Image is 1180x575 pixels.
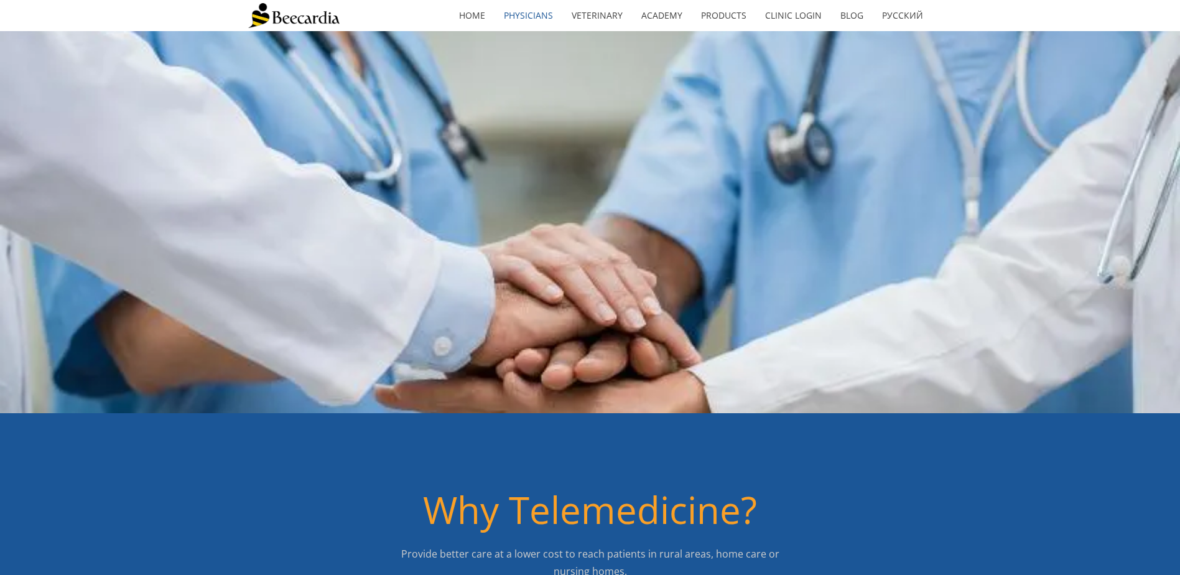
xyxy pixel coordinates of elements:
a: Products [692,1,756,30]
a: Русский [873,1,932,30]
img: Beecardia [248,3,340,28]
a: Physicians [495,1,562,30]
a: Clinic Login [756,1,831,30]
span: Why Telemedicine? [423,484,757,535]
a: Veterinary [562,1,632,30]
a: Academy [632,1,692,30]
a: Blog [831,1,873,30]
a: home [450,1,495,30]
